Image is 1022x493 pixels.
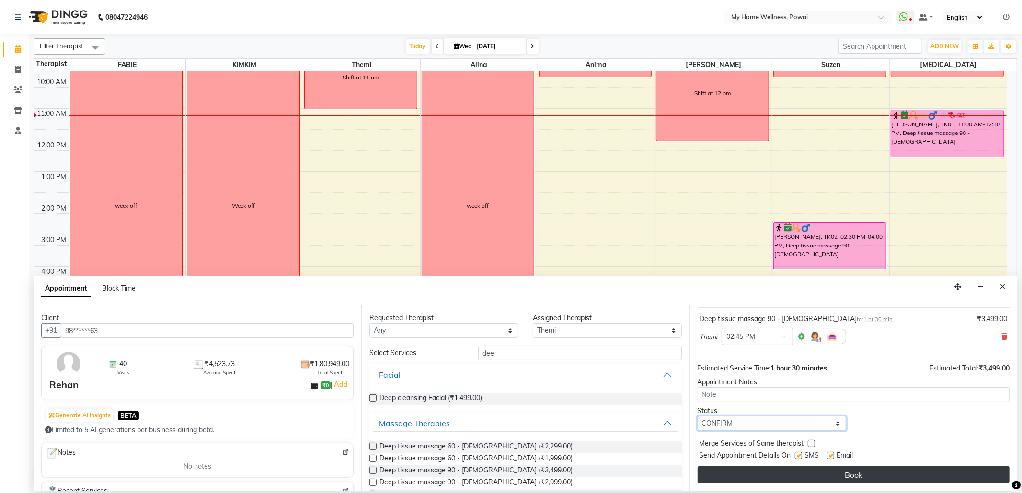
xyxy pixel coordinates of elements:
[36,140,69,150] div: 12:00 PM
[809,331,821,342] img: Hairdresser.png
[105,4,148,31] b: 08047224946
[857,316,893,323] small: for
[115,202,137,210] div: week off
[317,369,343,376] span: Total Spent
[930,364,978,372] span: Estimated Total:
[41,280,91,297] span: Appointment
[35,77,69,87] div: 10:00 AM
[533,313,682,323] div: Assigned Therapist
[864,316,893,323] span: 1 hr 30 min
[331,379,349,390] span: |
[379,465,573,477] span: Deep tissue massage 90 - [DEMOGRAPHIC_DATA] (₹3,499.00)
[41,323,61,338] button: +91
[24,4,90,31] img: logo
[34,59,69,69] div: Therapist
[891,110,1003,157] div: [PERSON_NAME], TK01, 11:00 AM-12:30 PM, Deep tissue massage 90 - [DEMOGRAPHIC_DATA]
[827,331,838,342] img: Interior.png
[379,393,482,405] span: Deep cleansing Facial (₹1,499.00)
[467,202,489,210] div: week off
[379,453,573,465] span: Deep tissue massage 60 - [DEMOGRAPHIC_DATA] (₹1,999.00)
[184,461,211,471] span: No notes
[61,323,354,338] input: Search by Name/Mobile/Email/Code
[49,378,79,392] div: Rehan
[928,40,961,53] button: ADD NEW
[102,284,136,292] span: Block Time
[41,313,354,323] div: Client
[698,466,1010,483] button: Book
[40,235,69,245] div: 3:00 PM
[117,369,129,376] span: Visits
[698,377,1010,387] div: Appointment Notes
[421,59,538,71] span: Alina
[805,450,819,462] span: SMS
[379,441,573,453] span: Deep tissue massage 60 - [DEMOGRAPHIC_DATA] (₹2,299.00)
[369,313,518,323] div: Requested Therapist
[930,43,959,50] span: ADD NEW
[362,348,471,358] div: Select Services
[771,364,827,372] span: 1 hour 30 minutes
[46,447,76,459] span: Notes
[838,39,922,54] input: Search Appointment
[343,73,379,82] div: Shift at 11 am
[996,280,1010,294] button: Close
[538,59,655,71] span: Anima
[978,364,1010,372] span: ₹3,499.00
[119,359,127,369] span: 40
[379,369,401,381] div: Facial
[837,450,853,462] span: Email
[303,59,420,71] span: Themi
[373,415,678,432] button: Massage Therapies
[694,89,731,98] div: Shift at 12 pm
[203,369,236,376] span: Average Spent
[478,346,681,360] input: Search by service name
[977,314,1007,324] div: ₹3,499.00
[700,450,791,462] span: Send Appointment Details On
[700,314,893,324] div: Deep tissue massage 90 - [DEMOGRAPHIC_DATA]
[772,59,889,71] span: Suzen
[118,411,139,420] span: BETA
[379,477,573,489] span: Deep tissue massage 90 - [DEMOGRAPHIC_DATA] (₹2,999.00)
[698,364,771,372] span: Estimated Service Time:
[333,379,349,390] a: Add
[321,381,331,389] span: ₹0
[45,425,350,435] div: Limited to 5 AI generations per business during beta.
[890,59,1007,71] span: [MEDICAL_DATA]
[55,350,82,378] img: avatar
[40,267,69,277] div: 4:00 PM
[452,43,474,50] span: Wed
[69,59,186,71] span: FABIE
[406,39,430,54] span: Today
[655,59,772,71] span: [PERSON_NAME]
[232,202,255,210] div: Week off
[40,203,69,213] div: 2:00 PM
[698,406,847,416] div: Status
[40,42,83,50] span: Filter Therapist
[35,109,69,119] div: 11:00 AM
[774,223,886,269] div: [PERSON_NAME], TK02, 02:30 PM-04:00 PM, Deep tissue massage 90 - [DEMOGRAPHIC_DATA]
[379,417,450,429] div: Massage Therapies
[474,39,522,54] input: 2025-09-03
[700,332,718,342] span: Themi
[310,359,349,369] span: ₹1,80,949.00
[373,366,678,383] button: Facial
[186,59,303,71] span: KIMKIM
[700,438,804,450] span: Merge Services of Same therapist
[205,359,235,369] span: ₹4,523.73
[46,409,113,422] button: Generate AI Insights
[40,172,69,182] div: 1:00 PM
